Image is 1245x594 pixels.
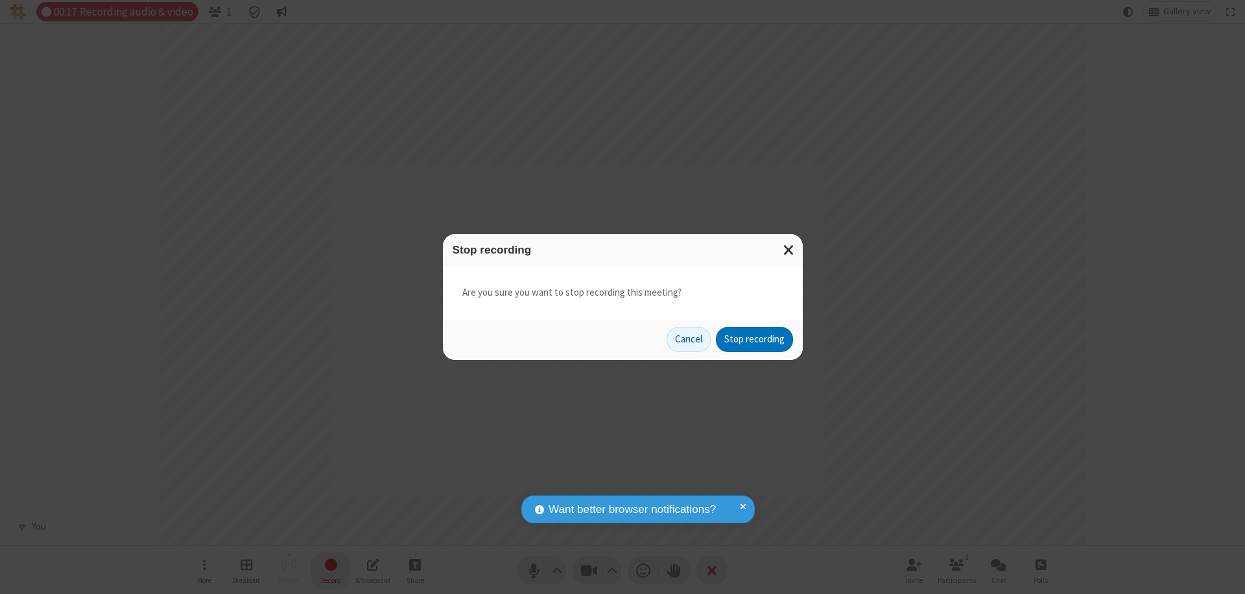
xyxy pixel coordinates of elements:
span: Want better browser notifications? [549,501,716,518]
button: Stop recording [716,327,793,353]
h3: Stop recording [453,244,793,256]
button: Close modal [776,234,803,266]
button: Cancel [667,327,711,353]
div: Are you sure you want to stop recording this meeting? [443,266,803,320]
